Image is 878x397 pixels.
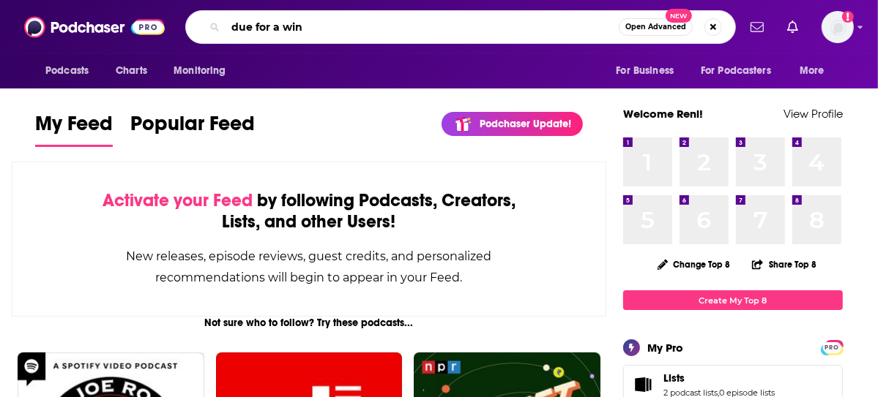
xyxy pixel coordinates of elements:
div: by following Podcasts, Creators, Lists, and other Users! [86,190,532,232]
a: Create My Top 8 [623,290,843,310]
a: Show notifications dropdown [745,15,770,39]
div: Search podcasts, credits, & more... [185,10,736,44]
span: Activate your Feed [103,189,253,211]
button: open menu [691,57,792,85]
span: More [800,61,825,81]
img: Podchaser - Follow, Share and Rate Podcasts [24,13,165,41]
button: Share Top 8 [751,250,817,279]
a: Popular Feed [130,111,255,147]
span: My Feed [35,111,113,145]
p: Podchaser Update! [480,118,571,130]
button: Show profile menu [822,11,854,43]
span: PRO [823,342,841,353]
span: Popular Feed [130,111,255,145]
button: open menu [163,57,245,85]
svg: Add a profile image [842,11,854,23]
button: open menu [35,57,108,85]
a: PRO [823,341,841,352]
span: Charts [116,61,147,81]
button: Open AdvancedNew [619,18,693,36]
span: Monitoring [174,61,226,81]
input: Search podcasts, credits, & more... [226,15,619,39]
img: User Profile [822,11,854,43]
a: View Profile [784,107,843,121]
span: New [666,9,692,23]
button: Change Top 8 [649,255,740,273]
button: open menu [789,57,843,85]
a: Lists [628,374,658,395]
a: Lists [663,371,775,385]
span: Podcasts [45,61,89,81]
span: Open Advanced [625,23,686,31]
div: My Pro [647,341,683,355]
span: For Business [616,61,674,81]
a: Welcome Reni! [623,107,703,121]
button: open menu [606,57,692,85]
div: Not sure who to follow? Try these podcasts... [12,317,606,329]
span: Logged in as rgertner [822,11,854,43]
span: For Podcasters [701,61,771,81]
a: My Feed [35,111,113,147]
div: New releases, episode reviews, guest credits, and personalized recommendations will begin to appe... [86,246,532,288]
span: Lists [663,371,685,385]
a: Show notifications dropdown [781,15,804,39]
a: Charts [106,57,156,85]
